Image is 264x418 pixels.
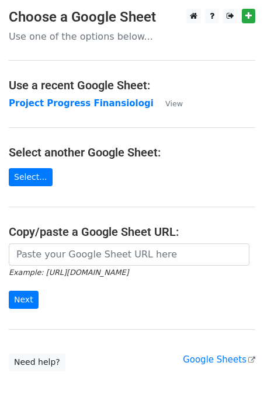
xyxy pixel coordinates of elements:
[9,243,249,266] input: Paste your Google Sheet URL here
[183,354,255,365] a: Google Sheets
[154,98,183,109] a: View
[9,268,128,277] small: Example: [URL][DOMAIN_NAME]
[9,291,39,309] input: Next
[9,145,255,159] h4: Select another Google Sheet:
[9,225,255,239] h4: Copy/paste a Google Sheet URL:
[9,98,154,109] a: Project Progress Finansiologi
[165,99,183,108] small: View
[9,78,255,92] h4: Use a recent Google Sheet:
[9,30,255,43] p: Use one of the options below...
[9,353,65,371] a: Need help?
[9,9,255,26] h3: Choose a Google Sheet
[9,168,53,186] a: Select...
